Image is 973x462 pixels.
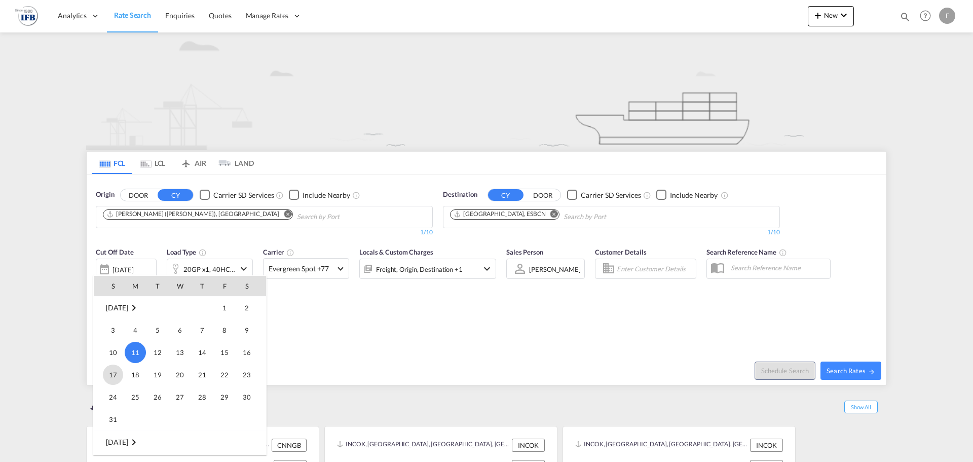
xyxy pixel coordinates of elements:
[213,319,236,341] td: Friday August 8 2025
[146,386,169,408] td: Tuesday August 26 2025
[125,342,146,363] span: 11
[94,408,124,431] td: Sunday August 31 2025
[146,364,169,386] td: Tuesday August 19 2025
[124,276,146,296] th: M
[94,276,266,454] md-calendar: Calendar
[94,386,266,408] tr: Week 5
[103,365,123,385] span: 17
[94,364,124,386] td: Sunday August 17 2025
[237,320,257,340] span: 9
[214,320,235,340] span: 8
[191,386,213,408] td: Thursday August 28 2025
[237,298,257,318] span: 2
[213,341,236,364] td: Friday August 15 2025
[236,276,266,296] th: S
[103,342,123,363] span: 10
[169,319,191,341] td: Wednesday August 6 2025
[237,387,257,407] span: 30
[125,365,145,385] span: 18
[236,319,266,341] td: Saturday August 9 2025
[191,364,213,386] td: Thursday August 21 2025
[213,364,236,386] td: Friday August 22 2025
[236,364,266,386] td: Saturday August 23 2025
[236,386,266,408] td: Saturday August 30 2025
[169,276,191,296] th: W
[214,298,235,318] span: 1
[125,320,145,340] span: 4
[147,365,168,385] span: 19
[191,341,213,364] td: Thursday August 14 2025
[170,342,190,363] span: 13
[237,342,257,363] span: 16
[147,342,168,363] span: 12
[124,364,146,386] td: Monday August 18 2025
[192,320,212,340] span: 7
[170,387,190,407] span: 27
[94,319,266,341] tr: Week 2
[103,409,123,430] span: 31
[236,297,266,319] td: Saturday August 2 2025
[192,387,212,407] span: 28
[147,320,168,340] span: 5
[94,386,124,408] td: Sunday August 24 2025
[192,342,212,363] span: 14
[125,387,145,407] span: 25
[103,320,123,340] span: 3
[169,364,191,386] td: Wednesday August 20 2025
[94,364,266,386] tr: Week 4
[146,319,169,341] td: Tuesday August 5 2025
[94,431,266,454] tr: Week undefined
[146,341,169,364] td: Tuesday August 12 2025
[214,365,235,385] span: 22
[170,365,190,385] span: 20
[94,319,124,341] td: Sunday August 3 2025
[191,319,213,341] td: Thursday August 7 2025
[169,386,191,408] td: Wednesday August 27 2025
[169,341,191,364] td: Wednesday August 13 2025
[124,319,146,341] td: Monday August 4 2025
[147,387,168,407] span: 26
[124,386,146,408] td: Monday August 25 2025
[146,276,169,296] th: T
[214,342,235,363] span: 15
[103,387,123,407] span: 24
[191,276,213,296] th: T
[94,341,266,364] tr: Week 3
[236,341,266,364] td: Saturday August 16 2025
[94,408,266,431] tr: Week 6
[192,365,212,385] span: 21
[106,438,128,446] span: [DATE]
[213,386,236,408] td: Friday August 29 2025
[213,297,236,319] td: Friday August 1 2025
[94,276,124,296] th: S
[124,341,146,364] td: Monday August 11 2025
[213,276,236,296] th: F
[94,431,266,454] td: September 2025
[94,297,169,319] td: August 2025
[94,297,266,319] tr: Week 1
[214,387,235,407] span: 29
[170,320,190,340] span: 6
[237,365,257,385] span: 23
[94,341,124,364] td: Sunday August 10 2025
[106,303,128,312] span: [DATE]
